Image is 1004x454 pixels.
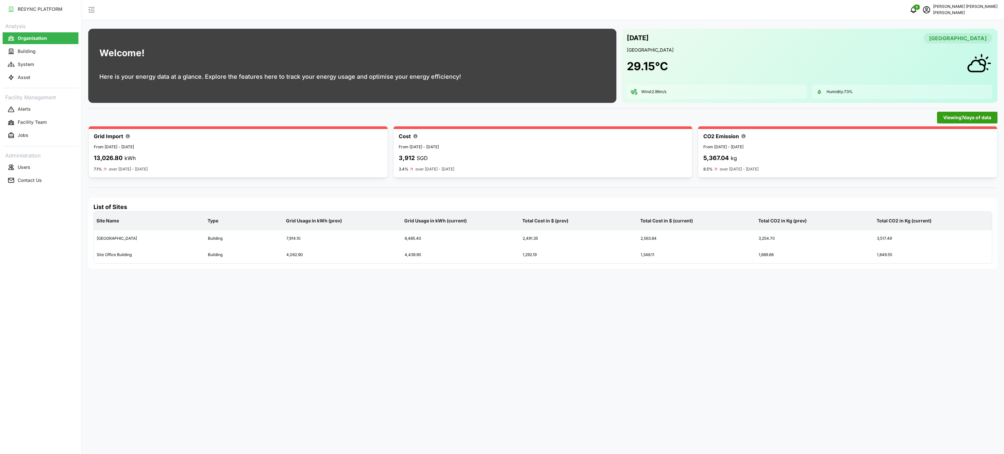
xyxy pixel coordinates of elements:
[756,247,873,263] div: 1,689.68
[205,247,283,263] div: Building
[520,231,637,247] div: 2,491.35
[3,71,78,84] a: Asset
[94,144,382,150] p: From [DATE] - [DATE]
[18,164,30,170] p: Users
[933,10,997,16] p: [PERSON_NAME]
[94,247,205,263] div: Site Office Building
[731,154,737,162] p: kg
[417,154,428,162] p: SGD
[399,167,409,172] p: 3.4%
[3,45,78,57] button: Building
[641,89,666,95] p: Wind: 2.96 m/s
[639,212,754,229] p: Total Cost in $ (current)
[94,167,102,172] p: 7.1%
[206,212,282,229] p: Type
[920,3,933,16] button: schedule
[937,112,997,123] button: Viewing7days of data
[703,154,729,163] p: 5,367.04
[18,6,62,12] p: RESYNC PLATFORM
[3,32,78,45] a: Organisation
[929,33,987,43] span: [GEOGRAPHIC_DATA]
[18,61,34,68] p: System
[520,247,637,263] div: 1,292.19
[3,174,78,187] a: Contact Us
[3,3,78,15] button: RESYNC PLATFORM
[93,203,992,211] h4: List of Sites
[3,116,78,129] a: Facility Team
[109,166,148,172] p: over [DATE] - [DATE]
[916,5,918,9] span: 0
[3,129,78,142] a: Jobs
[399,132,411,140] p: Cost
[703,144,992,150] p: From [DATE] - [DATE]
[94,132,123,140] p: Grid Import
[720,166,759,172] p: over [DATE] - [DATE]
[18,74,30,81] p: Asset
[627,59,668,73] h1: 29.15 °C
[3,3,78,16] a: RESYNC PLATFORM
[415,166,454,172] p: over [DATE] - [DATE]
[638,247,755,263] div: 1,348.11
[18,119,47,125] p: Facility Team
[399,154,415,163] p: 3,912
[3,150,78,160] p: Administration
[99,46,144,60] h1: Welcome!
[703,167,713,172] p: 8.5%
[3,58,78,70] button: System
[627,33,649,43] p: [DATE]
[3,117,78,128] button: Facility Team
[3,161,78,174] a: Users
[703,132,739,140] p: CO2 Emission
[205,231,283,247] div: Building
[95,212,204,229] p: Site Name
[907,3,920,16] button: notifications
[18,177,42,184] p: Contact Us
[18,35,47,41] p: Organisation
[403,212,518,229] p: Grid Usage in kWh (current)
[3,58,78,71] a: System
[3,32,78,44] button: Organisation
[3,21,78,30] p: Analysis
[933,4,997,10] p: [PERSON_NAME] [PERSON_NAME]
[99,72,461,81] p: Here is your energy data at a glance. Explore the features here to track your energy usage and op...
[627,47,992,53] p: [GEOGRAPHIC_DATA]
[638,231,755,247] div: 2,563.84
[18,106,31,112] p: Alerts
[284,231,401,247] div: 7,914.10
[94,231,205,247] div: [GEOGRAPHIC_DATA]
[827,89,853,95] p: Humidity: 73 %
[874,231,992,247] div: 3,517.49
[521,212,636,229] p: Total Cost in $ (prev)
[3,72,78,83] button: Asset
[875,212,991,229] p: Total CO2 in Kg (current)
[284,247,401,263] div: 4,062.90
[3,161,78,173] button: Users
[3,104,78,115] button: Alerts
[3,103,78,116] a: Alerts
[18,48,36,55] p: Building
[874,247,992,263] div: 1,849.55
[3,92,78,102] p: Facility Management
[757,212,872,229] p: Total CO2 in Kg (prev)
[18,132,28,138] p: Jobs
[3,45,78,58] a: Building
[3,130,78,141] button: Jobs
[399,144,687,150] p: From [DATE] - [DATE]
[285,212,400,229] p: Grid Usage in kWh (prev)
[402,231,519,247] div: 8,485.40
[943,112,991,123] span: Viewing 7 days of data
[402,247,519,263] div: 4,439.90
[3,174,78,186] button: Contact Us
[756,231,873,247] div: 3,254.70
